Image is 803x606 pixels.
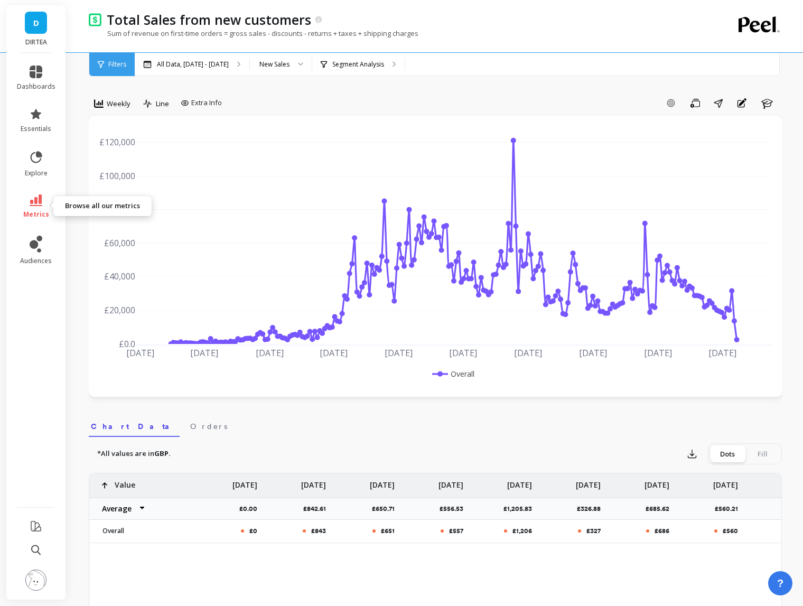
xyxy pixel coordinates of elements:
[586,527,601,535] p: £327
[107,11,311,29] p: Total Sales from new customers
[372,505,401,513] p: £650.71
[577,505,607,513] p: £326.88
[17,38,55,46] p: DIRTEA
[108,60,126,69] span: Filters
[645,473,669,490] p: [DATE]
[301,473,326,490] p: [DATE]
[370,473,395,490] p: [DATE]
[449,527,463,535] p: £557
[157,60,229,69] p: All Data, [DATE] - [DATE]
[745,445,780,462] div: Fill
[723,527,738,535] p: £560
[507,473,532,490] p: [DATE]
[646,505,676,513] p: £685.62
[89,13,101,26] img: header icon
[25,570,46,591] img: profile picture
[249,527,257,535] p: £0
[311,527,326,535] p: £843
[303,505,332,513] p: £842.61
[33,17,39,29] span: D
[89,29,418,38] p: Sum of revenue on first-time orders = gross sales - discounts - returns + taxes + shipping charges
[96,527,189,535] p: Overall
[107,99,130,109] span: Weekly
[440,505,470,513] p: £556.53
[25,169,48,178] span: explore
[713,473,738,490] p: [DATE]
[97,449,171,459] p: *All values are in
[512,527,532,535] p: £1,206
[438,473,463,490] p: [DATE]
[576,473,601,490] p: [DATE]
[17,82,55,91] span: dashboards
[259,59,290,69] div: New Sales
[715,505,744,513] p: £560.21
[239,505,264,513] p: £0.00
[154,449,171,458] strong: GBP.
[232,473,257,490] p: [DATE]
[89,413,782,437] nav: Tabs
[115,473,135,490] p: Value
[332,60,384,69] p: Segment Analysis
[503,505,538,513] p: £1,205.83
[91,421,178,432] span: Chart Data
[190,421,227,432] span: Orders
[655,527,669,535] p: £686
[21,125,51,133] span: essentials
[20,257,52,265] span: audiences
[23,210,49,219] span: metrics
[191,98,222,108] span: Extra Info
[156,99,169,109] span: Line
[777,576,783,591] span: ?
[768,571,792,595] button: ?
[381,527,395,535] p: £651
[710,445,745,462] div: Dots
